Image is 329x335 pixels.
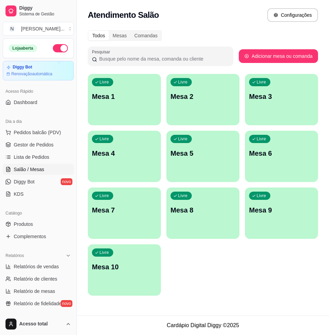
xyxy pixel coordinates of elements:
div: Todos [89,31,109,40]
button: LivreMesa 8 [166,188,239,239]
button: Adicionar mesa ou comanda [239,49,318,63]
p: Mesa 7 [92,205,157,215]
span: Relatórios [5,253,24,258]
a: Produtos [3,219,74,230]
p: Mesa 1 [92,92,157,101]
p: Livre [257,79,266,85]
span: Gestor de Pedidos [14,141,54,148]
a: Salão / Mesas [3,164,74,175]
button: LivreMesa 3 [245,74,318,125]
p: Mesa 8 [171,205,235,215]
div: Dia a dia [3,116,74,127]
a: Gestor de Pedidos [3,139,74,150]
p: Mesa 9 [249,205,314,215]
a: Complementos [3,231,74,242]
button: Configurações [267,8,318,22]
button: LivreMesa 4 [88,131,161,182]
div: Loja aberta [9,44,37,52]
p: Livre [257,193,266,198]
div: Comandas [131,31,162,40]
div: [PERSON_NAME] ... [21,25,64,32]
input: Pesquisar [97,55,229,62]
p: Livre [178,79,188,85]
a: Dashboard [3,97,74,108]
span: Acesso total [19,321,63,327]
button: LivreMesa 7 [88,188,161,239]
button: LivreMesa 2 [166,74,239,125]
div: Acesso Rápido [3,86,74,97]
span: Diggy [19,5,71,11]
p: Mesa 10 [92,262,157,272]
div: Mesas [109,31,130,40]
span: Dashboard [14,99,37,106]
span: Lista de Pedidos [14,154,49,160]
button: LivreMesa 9 [245,188,318,239]
span: KDS [14,191,24,197]
span: Sistema de Gestão [19,11,71,17]
p: Mesa 5 [171,149,235,158]
button: LivreMesa 6 [245,131,318,182]
p: Mesa 4 [92,149,157,158]
a: Diggy BotRenovaçãoautomática [3,61,74,80]
span: Relatório de fidelidade [14,300,61,307]
a: KDS [3,189,74,199]
button: Alterar Status [53,44,68,52]
a: Relatório de clientes [3,273,74,284]
button: Select a team [3,22,74,36]
button: Pedidos balcão (PDV) [3,127,74,138]
span: Relatórios de vendas [14,263,59,270]
p: Livre [178,136,188,142]
a: Relatórios de vendas [3,261,74,272]
span: Relatório de mesas [14,288,55,295]
p: Mesa 2 [171,92,235,101]
article: Renovação automática [11,71,52,77]
article: Diggy Bot [13,65,32,70]
div: Catálogo [3,208,74,219]
span: N [9,25,15,32]
p: Mesa 3 [249,92,314,101]
span: Complementos [14,233,46,240]
p: Livre [99,193,109,198]
p: Livre [178,193,188,198]
p: Livre [99,79,109,85]
p: Livre [99,136,109,142]
button: LivreMesa 10 [88,244,161,296]
button: Acesso total [3,316,74,332]
a: Diggy Botnovo [3,176,74,187]
p: Livre [99,250,109,255]
span: Produtos [14,221,33,228]
footer: Cardápio Digital Diggy © 2025 [77,315,329,335]
button: LivreMesa 5 [166,131,239,182]
label: Pesquisar [92,49,113,55]
p: Mesa 6 [249,149,314,158]
span: Salão / Mesas [14,166,44,173]
h2: Atendimento Salão [88,10,159,21]
a: Relatório de mesas [3,286,74,297]
button: LivreMesa 1 [88,74,161,125]
a: Relatório de fidelidadenovo [3,298,74,309]
span: Pedidos balcão (PDV) [14,129,61,136]
span: Relatório de clientes [14,275,57,282]
a: DiggySistema de Gestão [3,3,74,19]
a: Lista de Pedidos [3,152,74,163]
span: Diggy Bot [14,178,35,185]
p: Livre [257,136,266,142]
